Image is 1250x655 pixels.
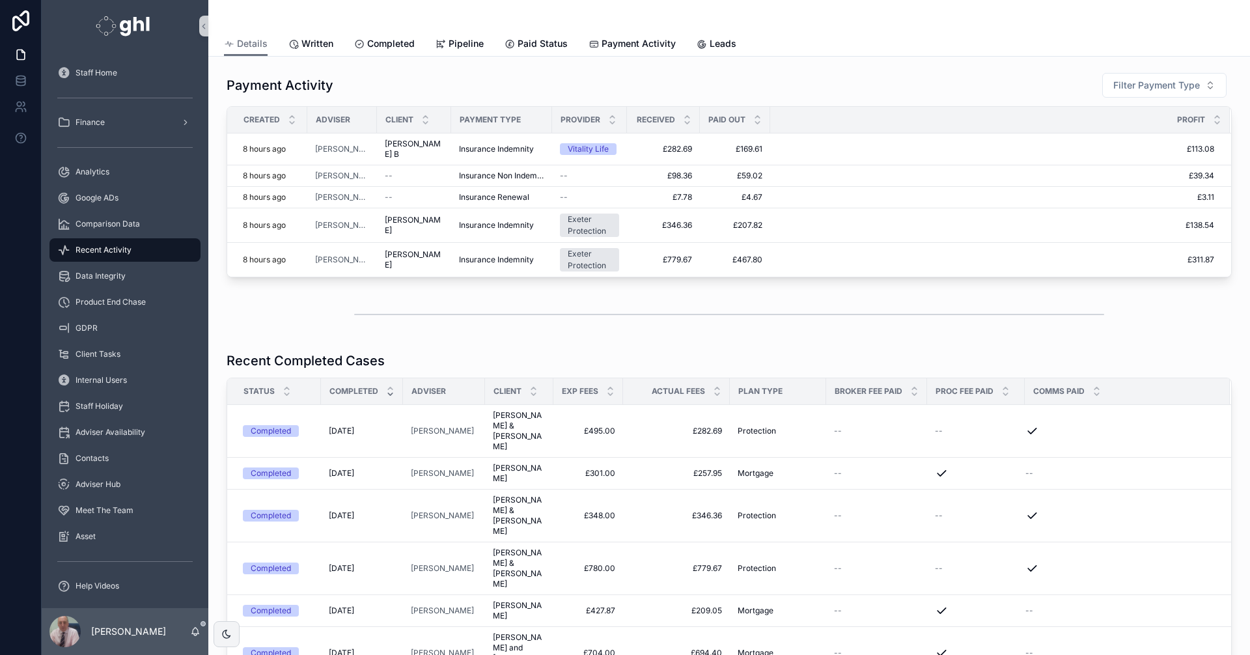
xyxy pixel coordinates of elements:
a: Asset [49,525,201,548]
a: -- [834,510,919,521]
a: Protection [738,563,818,574]
span: Client [385,115,413,125]
a: Insurance Indemnity [459,220,544,230]
a: £207.82 [708,220,762,230]
span: Client Tasks [76,349,120,359]
p: [PERSON_NAME] [91,625,166,638]
span: Created [243,115,280,125]
a: £3.11 [771,192,1214,202]
a: £98.36 [635,171,692,181]
span: Asset [76,531,96,542]
span: Payment Type [460,115,521,125]
a: [PERSON_NAME] [493,600,546,621]
a: £495.00 [561,426,615,436]
span: Filter Payment Type [1113,79,1200,92]
a: [PERSON_NAME] [385,249,443,270]
span: Completed [367,37,415,50]
a: [PERSON_NAME] [315,220,369,230]
span: £780.00 [561,563,615,574]
span: £346.36 [635,220,692,230]
a: 8 hours ago [243,192,299,202]
a: -- [560,192,619,202]
a: [PERSON_NAME] [411,563,474,574]
span: -- [935,426,943,436]
span: Status [243,386,275,397]
span: Recent Activity [76,245,132,255]
a: Insurance Renewal [459,192,544,202]
a: Pipeline [436,32,484,58]
a: Analytics [49,160,201,184]
span: £427.87 [561,606,615,616]
a: Completed [243,467,313,479]
a: -- [935,426,1017,436]
a: -- [385,171,443,181]
a: -- [1025,606,1214,616]
h1: Payment Activity [227,76,333,94]
div: Completed [251,605,291,617]
span: Insurance Indemnity [459,144,534,154]
p: 8 hours ago [243,220,286,230]
span: [PERSON_NAME] [411,468,474,479]
span: [PERSON_NAME] [411,426,474,436]
span: -- [1025,606,1033,616]
a: £301.00 [561,468,615,479]
a: £7.78 [635,192,692,202]
span: -- [935,563,943,574]
p: 8 hours ago [243,144,286,154]
a: [PERSON_NAME] & [PERSON_NAME] [493,495,546,537]
span: £59.02 [708,171,762,181]
span: Leads [710,37,736,50]
span: Staff Holiday [76,401,123,411]
a: Mortgage [738,468,818,479]
a: Client Tasks [49,342,201,366]
a: Help Videos [49,574,201,598]
span: [DATE] [329,563,354,574]
a: Recent Activity [49,238,201,262]
span: Protection [738,563,776,574]
h1: Recent Completed Cases [227,352,385,370]
span: Proc Fee Paid [936,386,993,397]
span: £39.34 [771,171,1214,181]
a: GDPR [49,316,201,340]
a: Leads [697,32,736,58]
span: Insurance Non Indemnity [459,171,544,181]
a: £467.80 [708,255,762,265]
a: Written [288,32,333,58]
a: Completed [243,563,313,574]
a: Google ADs [49,186,201,210]
a: [PERSON_NAME] [315,192,369,202]
a: £311.87 [771,255,1214,265]
a: Internal Users [49,369,201,392]
span: Comms Paid [1033,386,1085,397]
span: [PERSON_NAME] & [PERSON_NAME] [493,548,546,589]
span: -- [834,510,842,521]
a: Paid Status [505,32,568,58]
span: £138.54 [771,220,1214,230]
span: £779.67 [635,255,692,265]
a: £113.08 [771,144,1214,154]
span: Adviser Hub [76,479,120,490]
span: Written [301,37,333,50]
a: Staff Holiday [49,395,201,418]
a: [PERSON_NAME] [411,510,477,521]
a: Contacts [49,447,201,470]
a: -- [834,606,919,616]
a: Protection [738,426,818,436]
span: Analytics [76,167,109,177]
a: Exeter Protection [560,214,619,237]
span: -- [834,426,842,436]
a: -- [1025,468,1214,479]
span: £779.67 [631,563,722,574]
span: Contacts [76,453,109,464]
span: Exp Fees [562,386,598,397]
